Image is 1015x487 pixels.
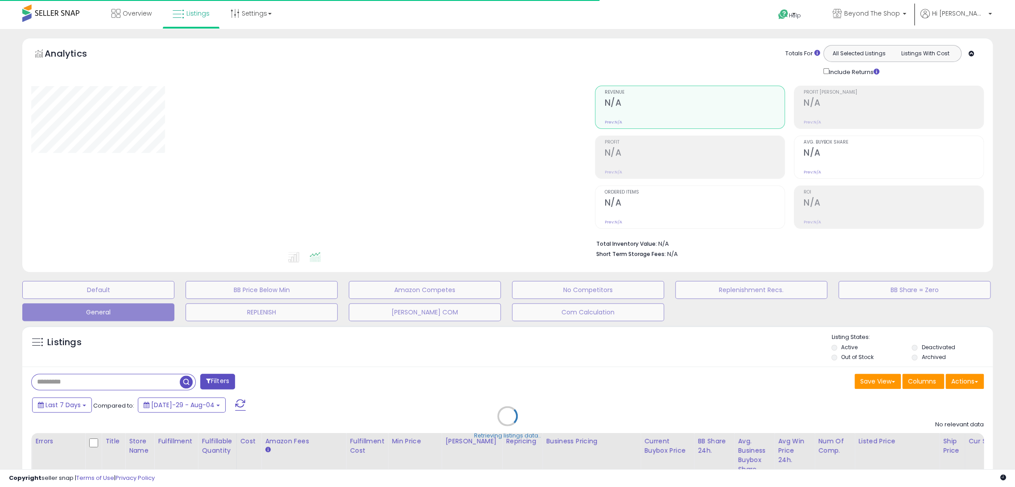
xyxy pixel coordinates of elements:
button: General [22,303,174,321]
b: Total Inventory Value: [596,240,657,248]
h2: N/A [804,198,983,210]
span: Listings [186,9,210,18]
small: Prev: N/A [605,169,622,175]
div: Include Returns [817,66,890,77]
span: Avg. Buybox Share [804,140,983,145]
div: Retrieving listings data.. [474,432,541,440]
button: REPLENISH [186,303,338,321]
div: seller snap | | [9,474,155,483]
h2: N/A [804,98,983,110]
h2: N/A [605,148,784,160]
small: Prev: N/A [804,169,821,175]
strong: Copyright [9,474,41,482]
span: Ordered Items [605,190,784,195]
button: Com Calculation [512,303,664,321]
span: Profit [605,140,784,145]
button: [PERSON_NAME] COM [349,303,501,321]
a: Help [771,2,818,29]
button: Amazon Competes [349,281,501,299]
div: Totals For [785,50,820,58]
span: Profit [PERSON_NAME] [804,90,983,95]
button: Default [22,281,174,299]
button: BB Price Below Min [186,281,338,299]
button: Replenishment Recs. [675,281,827,299]
small: Prev: N/A [804,120,821,125]
a: Hi [PERSON_NAME] [920,9,992,29]
small: Prev: N/A [605,219,622,225]
b: Short Term Storage Fees: [596,250,666,258]
h2: N/A [605,98,784,110]
i: Get Help [778,9,789,20]
h2: N/A [605,198,784,210]
button: No Competitors [512,281,664,299]
small: Prev: N/A [804,219,821,225]
small: Prev: N/A [605,120,622,125]
button: BB Share = Zero [838,281,990,299]
span: ROI [804,190,983,195]
h5: Analytics [45,47,104,62]
span: Revenue [605,90,784,95]
span: Help [789,12,801,19]
button: Listings With Cost [892,48,958,59]
h2: N/A [804,148,983,160]
button: All Selected Listings [826,48,892,59]
span: N/A [667,250,678,258]
li: N/A [596,238,978,248]
span: Hi [PERSON_NAME] [932,9,986,18]
span: Overview [123,9,152,18]
span: Beyond The Shop [844,9,900,18]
